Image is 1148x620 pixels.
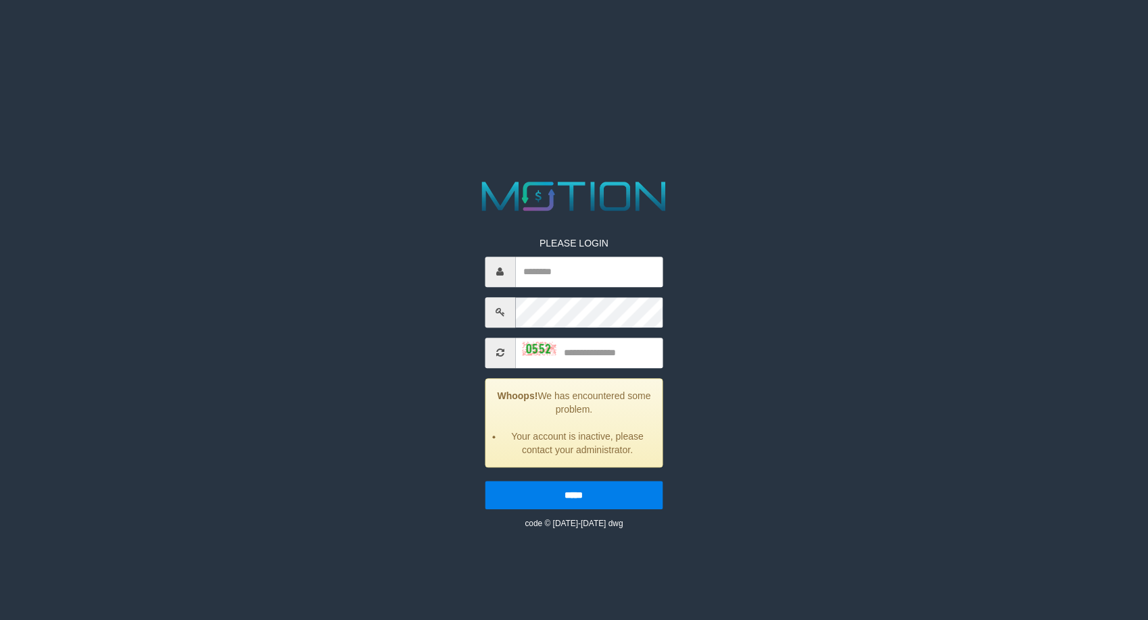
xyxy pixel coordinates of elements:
[485,378,663,467] div: We has encountered some problem.
[502,430,652,457] li: Your account is inactive, please contact your administrator.
[473,176,674,216] img: MOTION_logo.png
[498,390,538,401] strong: Whoops!
[522,342,556,355] img: captcha
[525,519,623,528] small: code © [DATE]-[DATE] dwg
[485,236,663,250] p: PLEASE LOGIN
